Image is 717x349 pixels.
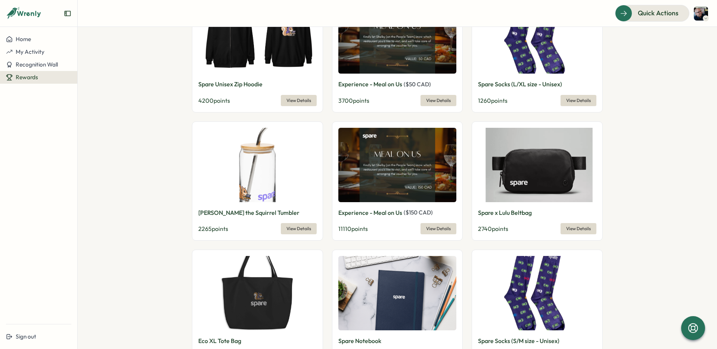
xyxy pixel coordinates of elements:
span: Rewards [16,74,38,81]
span: ( $ 50 CAD ) [404,81,431,88]
span: View Details [286,95,311,106]
span: ( $ 150 CAD ) [404,209,433,216]
span: View Details [426,95,451,106]
span: View Details [426,223,451,234]
p: Experience - Meal on Us [338,80,402,89]
img: Spare Notebook [338,256,457,330]
button: View Details [420,223,456,234]
img: Anson [694,6,708,21]
span: Home [16,35,31,43]
p: Eco XL Tote Bag [198,336,241,346]
span: 1260 points [478,97,508,104]
button: View Details [561,95,596,106]
img: Sammy the Squirrel Tumbler [198,128,317,202]
p: Spare Socks (L/XL size - Unisex) [478,80,562,89]
span: View Details [566,95,591,106]
p: Spare Socks (S/M size - Unisex) [478,336,559,346]
img: Eco XL Tote Bag [198,256,317,330]
p: Spare x Lulu Beltbag [478,208,532,217]
span: 2740 points [478,225,508,232]
p: [PERSON_NAME] the Squirrel Tumbler [198,208,299,217]
span: Sign out [16,333,36,340]
span: Recognition Wall [16,61,58,68]
span: Quick Actions [638,8,679,18]
img: Spare Socks (S/M size - Unisex) [478,256,596,330]
p: Spare Notebook [338,336,381,346]
button: View Details [420,95,456,106]
button: View Details [561,223,596,234]
button: Expand sidebar [64,10,71,17]
span: View Details [566,223,591,234]
p: Spare Unisex Zip Hoodie [198,80,263,89]
p: Experience - Meal on Us [338,208,402,217]
img: Experience - Meal on Us [338,128,457,202]
span: 2265 points [198,225,228,232]
span: View Details [286,223,311,234]
span: 3700 points [338,97,369,104]
img: Spare x Lulu Beltbag [478,128,596,202]
span: 4200 points [198,97,230,104]
button: Quick Actions [615,5,689,21]
button: View Details [281,223,317,234]
button: View Details [281,95,317,106]
span: My Activity [16,48,44,55]
span: 11110 points [338,225,368,232]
